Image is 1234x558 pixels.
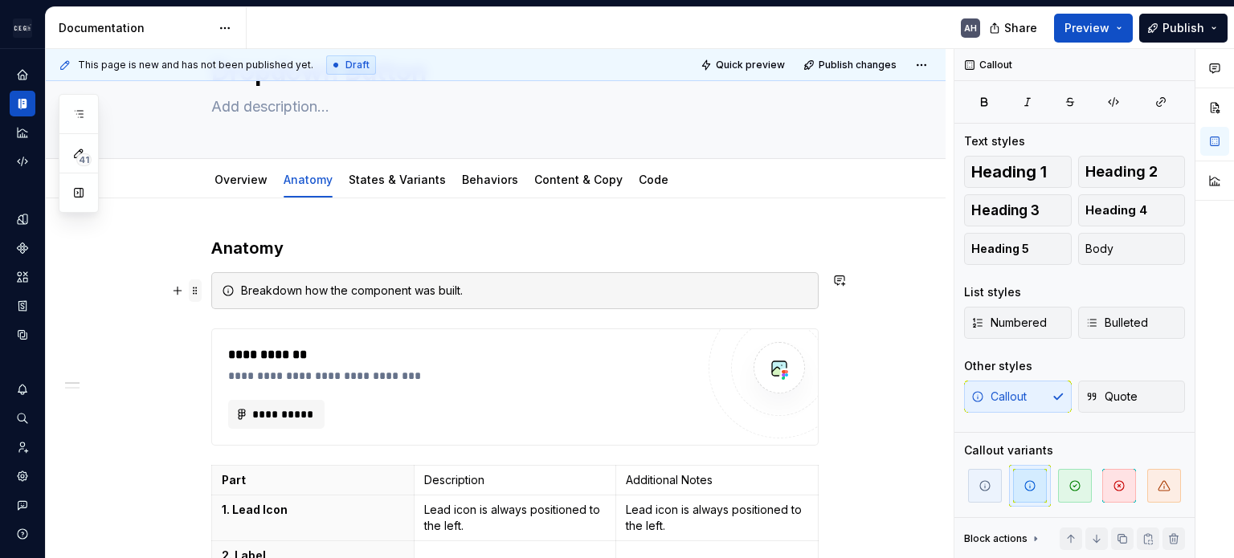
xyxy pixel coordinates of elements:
a: Analytics [10,120,35,145]
div: Breakdown how the component was built. [241,283,808,299]
a: Design tokens [10,206,35,232]
button: Quick preview [696,54,792,76]
span: Body [1085,241,1113,257]
img: 572984b3-56a8-419d-98bc-7b186c70b928.png [13,18,32,38]
span: 41 [76,153,92,166]
span: Bulleted [1085,315,1148,331]
button: Numbered [964,307,1072,339]
h3: Anatomy [211,237,819,259]
span: Numbered [971,315,1047,331]
span: Share [1004,20,1037,36]
button: Heading 5 [964,233,1072,265]
span: Heading 4 [1085,202,1147,218]
a: Code automation [10,149,35,174]
a: Settings [10,463,35,489]
div: Overview [208,162,274,196]
a: Home [10,62,35,88]
div: Documentation [59,20,210,36]
p: Part [222,472,404,488]
span: Preview [1064,20,1109,36]
div: Code [632,162,675,196]
div: Block actions [964,527,1042,550]
p: 1. Lead Icon [222,502,404,518]
a: Components [10,235,35,261]
span: Heading 1 [971,164,1047,180]
button: Heading 2 [1078,156,1186,188]
div: Text styles [964,133,1025,149]
a: Storybook stories [10,293,35,319]
a: Data sources [10,322,35,348]
a: Assets [10,264,35,290]
div: Content & Copy [528,162,629,196]
div: Other styles [964,358,1032,374]
p: Lead icon is always positioned to the left. [626,502,808,534]
a: Invite team [10,434,35,460]
button: Heading 1 [964,156,1072,188]
button: Share [981,14,1048,43]
button: Heading 4 [1078,194,1186,226]
button: Quote [1078,381,1186,413]
a: Overview [215,173,268,186]
div: States & Variants [342,162,452,196]
a: Anatomy [284,173,333,186]
div: Callout variants [964,442,1053,458]
span: Heading 3 [971,202,1040,218]
button: Body [1078,233,1186,265]
button: Notifications [10,377,35,402]
button: Bulleted [1078,307,1186,339]
span: Quick preview [716,59,785,71]
button: Publish changes [799,54,904,76]
span: Heading 5 [971,241,1029,257]
span: This page is new and has not been published yet. [78,59,313,71]
span: Draft [345,59,370,71]
p: Additional Notes [626,472,808,488]
a: Code [639,173,668,186]
a: Content & Copy [534,173,623,186]
p: Lead icon is always positioned to the left. [424,502,607,534]
div: Anatomy [277,162,339,196]
span: Quote [1085,389,1138,405]
button: Preview [1054,14,1133,43]
button: Publish [1139,14,1228,43]
span: Heading 2 [1085,164,1158,180]
p: Description [424,472,607,488]
a: Behaviors [462,173,518,186]
button: Contact support [10,492,35,518]
div: AH [964,22,977,35]
button: Heading 3 [964,194,1072,226]
span: Publish changes [819,59,897,71]
button: Search ⌘K [10,405,35,431]
a: Documentation [10,91,35,116]
a: States & Variants [349,173,446,186]
span: Publish [1162,20,1204,36]
div: List styles [964,284,1021,300]
div: Behaviors [456,162,525,196]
